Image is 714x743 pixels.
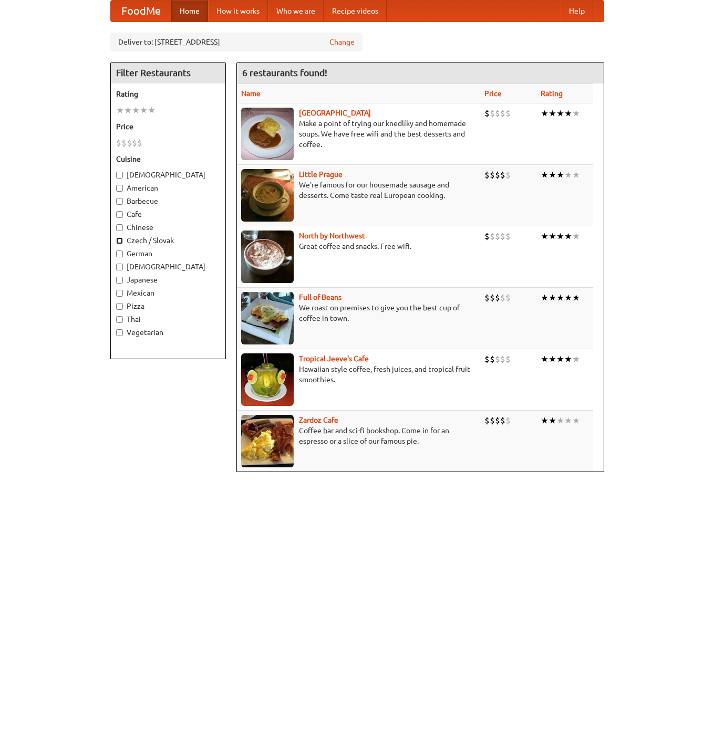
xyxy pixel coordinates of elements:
h5: Cuisine [116,154,220,164]
label: [DEMOGRAPHIC_DATA] [116,261,220,272]
a: Price [484,89,502,98]
li: ★ [116,104,124,116]
li: $ [484,231,490,242]
li: ★ [572,353,580,365]
p: We're famous for our housemade sausage and desserts. Come taste real European cooking. [241,180,477,201]
li: $ [500,292,505,304]
li: ★ [572,231,580,242]
a: Help [561,1,593,22]
li: $ [490,108,495,119]
li: $ [495,353,500,365]
li: $ [495,108,500,119]
li: $ [137,137,142,149]
label: Cafe [116,209,220,219]
li: ★ [556,108,564,119]
input: Cafe [116,211,123,218]
li: $ [500,415,505,426]
input: American [116,185,123,192]
a: Little Prague [299,170,343,179]
a: Tropical Jeeve's Cafe [299,354,369,363]
li: ★ [549,415,556,426]
li: ★ [132,104,140,116]
li: $ [484,353,490,365]
li: $ [490,169,495,181]
li: $ [495,292,500,304]
li: $ [505,169,511,181]
a: FoodMe [111,1,171,22]
li: ★ [564,415,572,426]
a: Rating [541,89,563,98]
li: ★ [556,353,564,365]
li: $ [132,137,137,149]
img: jeeves.jpg [241,353,294,406]
h5: Price [116,121,220,132]
a: Full of Beans [299,293,342,301]
a: Recipe videos [324,1,387,22]
label: Czech / Slovak [116,235,220,246]
label: Thai [116,314,220,325]
a: Name [241,89,261,98]
label: [DEMOGRAPHIC_DATA] [116,170,220,180]
input: Mexican [116,290,123,297]
li: ★ [564,353,572,365]
img: czechpoint.jpg [241,108,294,160]
input: Vegetarian [116,329,123,336]
li: ★ [549,292,556,304]
li: ★ [572,169,580,181]
li: $ [495,169,500,181]
li: ★ [148,104,156,116]
li: ★ [556,169,564,181]
li: $ [116,137,121,149]
li: $ [505,231,511,242]
li: ★ [541,353,549,365]
li: $ [490,353,495,365]
label: Barbecue [116,196,220,206]
p: Coffee bar and sci-fi bookshop. Come in for an espresso or a slice of our famous pie. [241,425,477,446]
li: $ [505,292,511,304]
input: Chinese [116,224,123,231]
li: ★ [541,415,549,426]
li: $ [484,415,490,426]
li: ★ [549,231,556,242]
a: Zardoz Cafe [299,416,338,424]
img: beans.jpg [241,292,294,344]
li: $ [500,108,505,119]
input: Czech / Slovak [116,237,123,244]
li: $ [495,231,500,242]
li: ★ [564,108,572,119]
input: Barbecue [116,198,123,205]
input: German [116,250,123,257]
h5: Rating [116,89,220,99]
li: $ [500,231,505,242]
label: Mexican [116,288,220,298]
li: ★ [572,108,580,119]
li: ★ [541,108,549,119]
label: Vegetarian [116,327,220,338]
li: ★ [541,292,549,304]
li: ★ [572,415,580,426]
a: [GEOGRAPHIC_DATA] [299,109,371,117]
label: Pizza [116,301,220,311]
a: Who we are [268,1,324,22]
li: ★ [549,169,556,181]
input: Japanese [116,277,123,284]
li: $ [490,231,495,242]
input: Pizza [116,303,123,310]
p: Great coffee and snacks. Free wifi. [241,241,477,252]
h4: Filter Restaurants [111,62,225,83]
a: North by Northwest [299,232,365,240]
li: $ [484,292,490,304]
a: Change [329,37,355,47]
li: ★ [549,108,556,119]
li: ★ [572,292,580,304]
input: [DEMOGRAPHIC_DATA] [116,264,123,270]
li: ★ [140,104,148,116]
li: $ [121,137,127,149]
p: Hawaiian style coffee, fresh juices, and tropical fruit smoothies. [241,364,477,385]
img: zardoz.jpg [241,415,294,467]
